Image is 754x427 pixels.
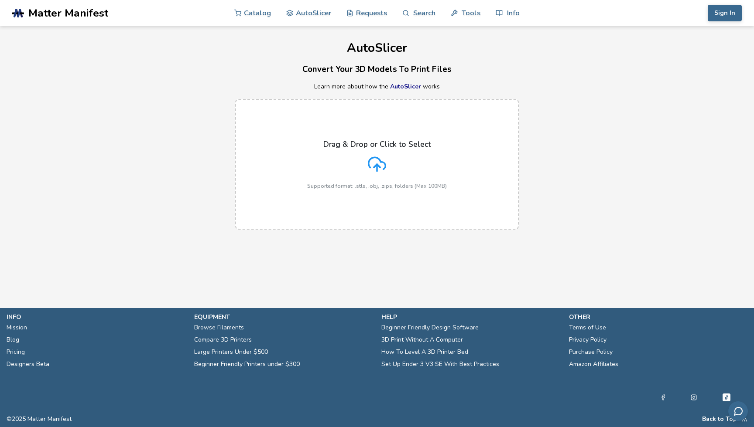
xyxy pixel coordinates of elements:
[194,312,373,322] p: equipment
[7,322,27,334] a: Mission
[691,392,697,403] a: Instagram
[323,140,431,149] p: Drag & Drop or Click to Select
[708,5,742,21] button: Sign In
[381,334,463,346] a: 3D Print Without A Computer
[569,358,618,370] a: Amazon Affiliates
[7,334,19,346] a: Blog
[194,358,300,370] a: Beginner Friendly Printers under $300
[569,322,606,334] a: Terms of Use
[569,334,607,346] a: Privacy Policy
[569,346,613,358] a: Purchase Policy
[7,358,49,370] a: Designers Beta
[307,183,447,189] p: Supported format: .stls, .obj, .zips, folders (Max 100MB)
[741,416,747,423] a: RSS Feed
[194,346,268,358] a: Large Printers Under $500
[728,401,748,421] button: Send feedback via email
[7,416,72,423] span: © 2025 Matter Manifest
[194,334,252,346] a: Compare 3D Printers
[381,346,468,358] a: How To Level A 3D Printer Bed
[7,312,185,322] p: info
[569,312,748,322] p: other
[7,346,25,358] a: Pricing
[194,322,244,334] a: Browse Filaments
[28,7,108,19] span: Matter Manifest
[721,392,732,403] a: Tiktok
[660,392,666,403] a: Facebook
[702,416,737,423] button: Back to Top
[381,322,479,334] a: Beginner Friendly Design Software
[381,358,499,370] a: Set Up Ender 3 V3 SE With Best Practices
[381,312,560,322] p: help
[390,82,421,91] a: AutoSlicer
